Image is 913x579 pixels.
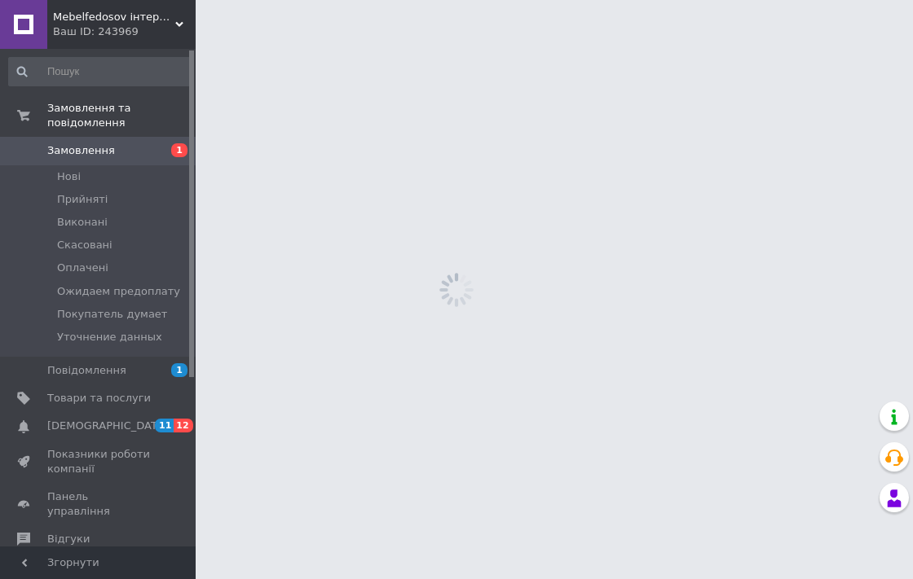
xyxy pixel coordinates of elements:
span: Показники роботи компанії [47,447,151,476]
span: 12 [174,419,192,432]
span: Замовлення та повідомлення [47,101,196,130]
span: 11 [155,419,174,432]
input: Пошук [8,57,192,86]
span: Ожидаем предоплату [57,284,180,299]
span: Скасовані [57,238,112,252]
span: Прийняті [57,192,108,207]
span: Панель управління [47,489,151,519]
span: Виконані [57,215,108,230]
span: [DEMOGRAPHIC_DATA] [47,419,168,433]
span: 1 [171,363,187,377]
span: Покупатель думает [57,307,167,322]
div: Ваш ID: 243969 [53,24,196,39]
span: 1 [171,143,187,157]
span: Повідомлення [47,363,126,378]
span: Товари та послуги [47,391,151,406]
span: Оплачені [57,261,108,275]
span: Відгуки [47,532,90,546]
span: Замовлення [47,143,115,158]
span: Уточнение данных [57,330,162,344]
span: Нові [57,169,81,184]
span: Mebelfedosov інтернет магазин меблів [53,10,175,24]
